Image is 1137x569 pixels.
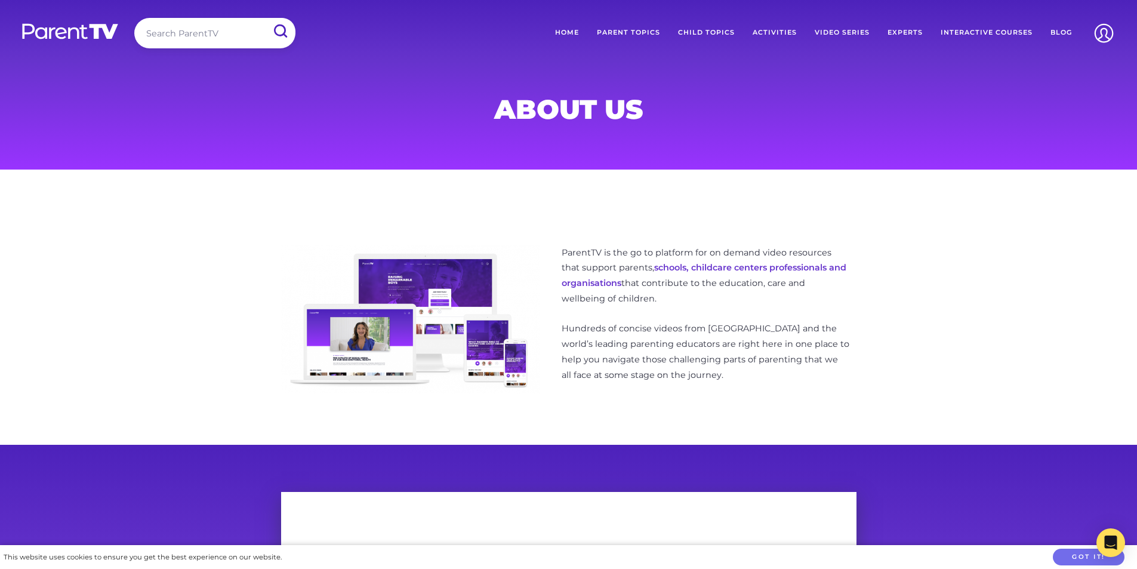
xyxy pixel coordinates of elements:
h1: About Us [281,97,856,121]
a: Video Series [806,18,879,48]
input: Submit [264,18,295,45]
button: Got it! [1053,549,1124,566]
div: This website uses cookies to ensure you get the best experience on our website. [4,551,282,564]
a: Blog [1042,18,1081,48]
a: schools, childcare centers professionals and organisations [562,262,846,288]
p: Hundreds of concise videos from [GEOGRAPHIC_DATA] and the world’s leading parenting educators are... [562,321,849,383]
p: ParentTV is the go to platform for on demand video resources that support parents, that contribut... [562,245,849,307]
a: Parent Topics [588,18,669,48]
img: Account [1089,18,1119,48]
img: parenttv-logo-white.4c85aaf.svg [21,23,119,40]
a: Child Topics [669,18,744,48]
div: Open Intercom Messenger [1096,528,1125,557]
a: Interactive Courses [932,18,1042,48]
a: Experts [879,18,932,48]
img: devices-700x400.png [281,245,540,393]
a: Activities [744,18,806,48]
input: Search ParentTV [134,18,295,48]
a: Home [546,18,588,48]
